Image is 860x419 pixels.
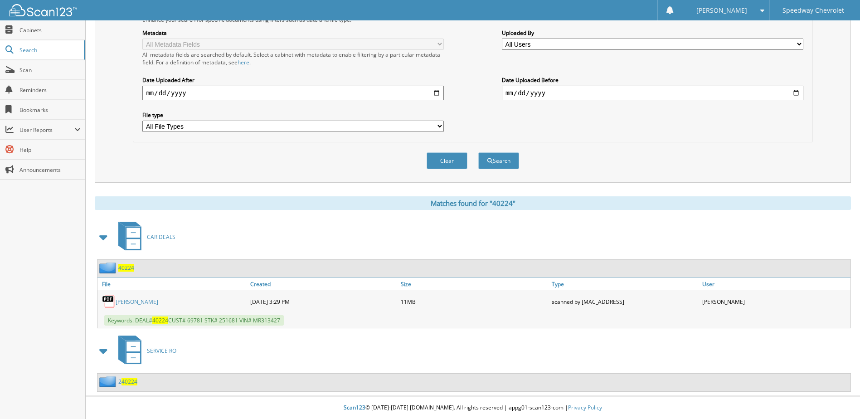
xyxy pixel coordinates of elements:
[95,196,851,210] div: Matches found for "40224"
[502,29,803,37] label: Uploaded By
[19,106,81,114] span: Bookmarks
[142,51,444,66] div: All metadata fields are searched by default. Select a cabinet with metadata to enable filtering b...
[99,376,118,387] img: folder2.png
[142,111,444,119] label: File type
[147,347,176,355] span: SERVICE RO
[502,76,803,84] label: Date Uploaded Before
[815,375,860,419] iframe: Chat Widget
[398,292,549,311] div: 11MB
[121,378,137,385] span: 40224
[86,397,860,419] div: © [DATE]-[DATE] [DOMAIN_NAME]. All rights reserved | appg01-scan123-com |
[118,264,134,272] a: 40224
[113,333,176,369] a: SERVICE RO
[19,166,81,174] span: Announcements
[782,8,844,13] span: Speedway Chevrolet
[248,292,398,311] div: [DATE] 3:29 PM
[427,152,467,169] button: Clear
[147,233,175,241] span: CAR DEALS
[700,278,850,290] a: User
[9,4,77,16] img: scan123-logo-white.svg
[142,76,444,84] label: Date Uploaded After
[19,26,81,34] span: Cabinets
[104,315,284,326] span: Keywords: DEAL# CUST# 69781 STK# 251681 VIN# MR313427
[398,278,549,290] a: Size
[99,262,118,273] img: folder2.png
[142,29,444,37] label: Metadata
[238,58,249,66] a: here
[97,278,248,290] a: File
[696,8,747,13] span: [PERSON_NAME]
[700,292,850,311] div: [PERSON_NAME]
[549,278,700,290] a: Type
[19,126,74,134] span: User Reports
[549,292,700,311] div: scanned by [MAC_ADDRESS]
[113,219,175,255] a: CAR DEALS
[478,152,519,169] button: Search
[142,86,444,100] input: start
[568,404,602,411] a: Privacy Policy
[19,46,79,54] span: Search
[118,378,137,385] a: 240224
[19,66,81,74] span: Scan
[152,317,168,324] span: 40224
[19,86,81,94] span: Reminders
[102,295,116,308] img: PDF.png
[248,278,398,290] a: Created
[116,298,158,306] a: [PERSON_NAME]
[19,146,81,154] span: Help
[502,86,803,100] input: end
[344,404,365,411] span: Scan123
